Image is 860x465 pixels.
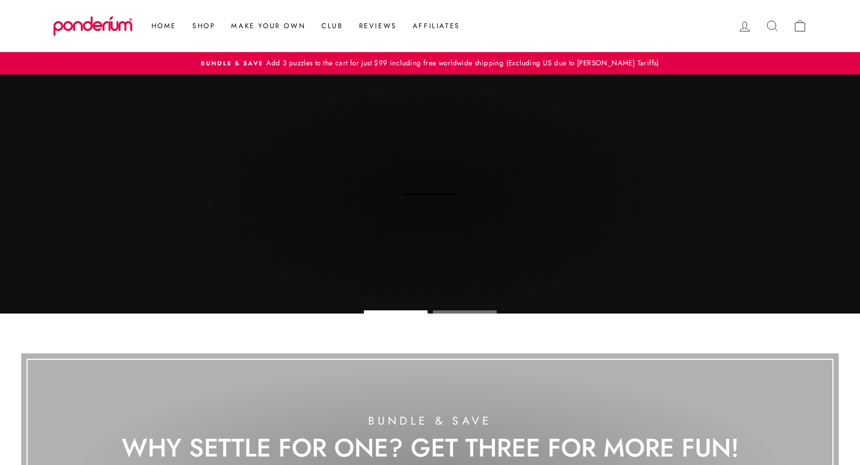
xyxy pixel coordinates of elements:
[263,57,659,68] span: Add 3 puzzles to the cart for just $99 including free worldwide shipping (Excluding US due to [PE...
[122,415,739,428] div: Bundle & Save
[53,16,133,36] img: Ponderium
[138,16,468,36] ul: Primary
[351,16,405,36] a: Reviews
[184,16,223,36] a: Shop
[56,57,805,69] a: Bundle & SaveAdd 3 puzzles to the cart for just $99 including free worldwide shipping (Excluding ...
[405,16,468,36] a: Affiliates
[122,434,739,462] div: Why Settle for One? Get Three for More Fun!
[223,16,313,36] a: Make Your Own
[313,16,351,36] a: Club
[143,16,184,36] a: Home
[201,59,263,67] span: Bundle & Save
[433,310,497,314] li: Page dot 2
[364,310,428,314] li: Page dot 1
